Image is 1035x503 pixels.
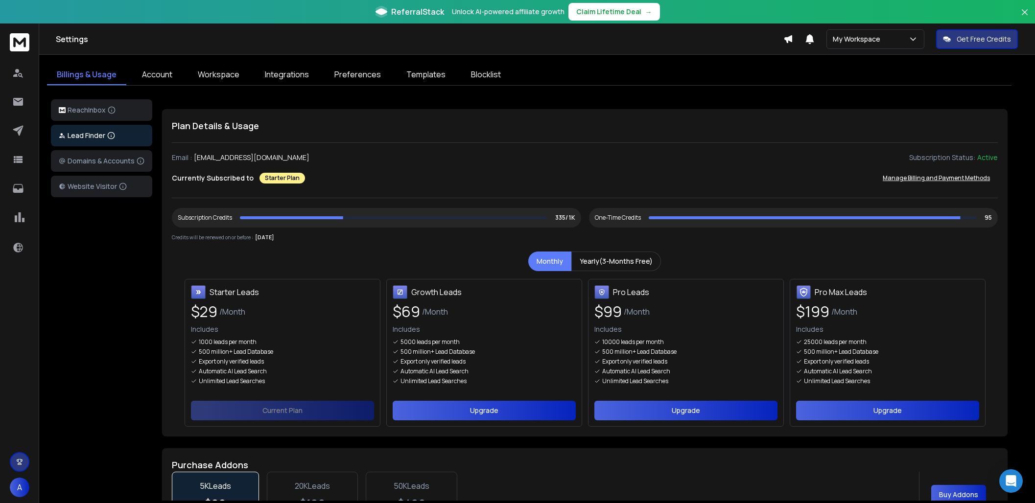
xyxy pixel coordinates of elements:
div: Starter Plan [259,173,305,183]
span: $ 99 [594,303,622,320]
p: Export only verified leads [199,358,264,366]
button: Monthly [528,251,571,271]
h3: Starter Leads [210,286,259,298]
button: Close banner [1018,6,1031,29]
span: $ 29 [191,303,217,320]
button: A [10,478,29,497]
p: Credits will be renewed on or before : [172,234,253,241]
p: Automatic AI Lead Search [199,367,267,375]
h1: Settings [56,33,783,45]
h1: Plan Details & Usage [172,119,998,133]
span: /Month [219,306,245,318]
p: 500 million+ Lead Database [804,348,878,356]
p: [EMAIL_ADDRESS][DOMAIN_NAME] [194,153,309,162]
p: Includes [796,324,979,334]
button: Website Visitor [51,176,152,197]
a: Account [132,65,182,85]
span: /Month [422,306,448,318]
p: Automatic AI Lead Search [602,367,670,375]
p: [DATE] [255,233,274,242]
a: Preferences [325,65,391,85]
span: /Month [624,306,650,318]
div: One-Time Credits [595,214,641,222]
div: Open Intercom Messenger [999,469,1023,493]
button: Get Free Credits [936,29,1018,49]
p: Subscription Status: [909,153,975,162]
p: 500 million+ Lead Database [400,348,475,356]
p: 5000 leads per month [400,338,460,346]
p: Automatic AI Lead Search [804,367,872,375]
p: Unlimited Lead Searches [602,377,668,385]
a: Billings & Usage [47,65,126,85]
p: Unlimited Lead Searches [400,377,467,385]
p: 335/ 1K [555,214,575,222]
div: Active [977,153,998,162]
button: Upgrade [393,401,576,420]
a: Integrations [255,65,319,85]
a: Templates [397,65,455,85]
p: Unlimited Lead Searches [199,377,265,385]
span: /Month [831,306,857,318]
span: → [645,7,652,17]
p: Unlimited Lead Searches [804,377,870,385]
button: ReachInbox [51,99,152,121]
button: Domains & Accounts [51,150,152,172]
p: Automatic AI Lead Search [400,367,469,375]
button: Upgrade [796,401,979,420]
p: Export only verified leads [400,358,466,366]
p: Get Free Credits [957,34,1011,44]
p: Email : [172,153,192,162]
p: 1000 leads per month [199,338,257,346]
p: Manage Billing and Payment Methods [883,174,990,182]
span: ReferralStack [391,6,444,18]
p: My Workspace [833,34,884,44]
span: $ 69 [393,303,420,320]
div: Subscription Credits [178,214,232,222]
p: Export only verified leads [804,358,869,366]
button: Manage Billing and Payment Methods [875,168,998,188]
button: Yearly(3-Months Free) [571,251,661,271]
p: Includes [393,324,576,334]
p: Currently Subscribed to [172,173,254,183]
p: Unlock AI-powered affiliate growth [452,7,565,17]
p: Includes [594,324,777,334]
a: Blocklist [461,65,511,85]
p: 95 [985,214,992,222]
p: Export only verified leads [602,358,667,366]
p: 10000 leads per month [602,338,664,346]
button: Upgrade [594,401,777,420]
p: 500 million+ Lead Database [199,348,273,356]
span: $ 199 [796,303,829,320]
button: Claim Lifetime Deal→ [568,3,660,21]
p: Includes [191,324,374,334]
h3: Pro Max Leads [815,286,867,298]
h1: Purchase Addons [172,458,998,472]
h3: Growth Leads [411,286,462,298]
h3: Pro Leads [613,286,649,298]
img: logo [59,107,66,114]
a: Workspace [188,65,249,85]
p: 25000 leads per month [804,338,867,346]
button: Lead Finder [51,125,152,146]
p: 500 million+ Lead Database [602,348,677,356]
